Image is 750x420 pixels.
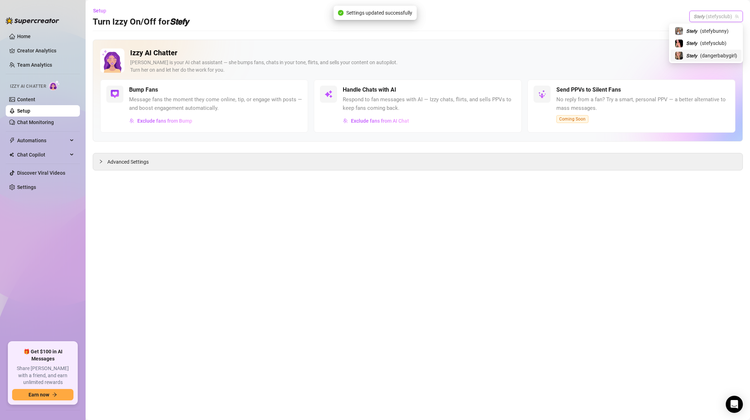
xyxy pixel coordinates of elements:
[9,152,14,157] img: Chat Copilot
[137,118,192,124] span: Exclude fans from Bump
[9,138,15,143] span: thunderbolt
[17,170,65,176] a: Discover Viral Videos
[675,27,683,35] img: 𝙎𝙩𝙚𝙛𝙮 (@stefybunny)
[99,158,107,165] div: collapsed
[12,365,73,386] span: Share [PERSON_NAME] with a friend, and earn unlimited rewards
[556,86,621,94] h5: Send PPVs to Silent Fans
[694,11,739,22] span: 𝙎𝙩𝙚𝙛𝙮 (stefysclub)
[686,39,697,47] span: 𝙎𝙩𝙚𝙛𝙮
[700,27,729,35] span: ( stefybunny )
[12,348,73,362] span: 🎁 Get $100 in AI Messages
[129,118,134,123] img: svg%3e
[17,97,35,102] a: Content
[735,14,739,19] span: team
[93,8,106,14] span: Setup
[324,90,333,98] img: svg%3e
[343,115,409,127] button: Exclude fans from AI Chat
[29,392,49,398] span: Earn now
[12,389,73,400] button: Earn nowarrow-right
[107,158,149,166] span: Advanced Settings
[343,86,396,94] h5: Handle Chats with AI
[17,149,68,160] span: Chat Copilot
[130,59,713,74] div: [PERSON_NAME] is your AI chat assistant — she bumps fans, chats in your tone, flirts, and sells y...
[686,52,697,60] span: 𝙎𝙩𝙚𝙛𝙮
[129,96,302,112] span: Message fans the moment they come online, tip, or engage with posts — and boost engagement automa...
[343,96,516,112] span: Respond to fan messages with AI — Izzy chats, flirts, and sells PPVs to keep fans coming back.
[700,52,737,60] span: ( dangerbabygirl )
[726,396,743,413] div: Open Intercom Messenger
[686,27,697,35] span: 𝙎𝙩𝙚𝙛𝙮
[346,9,412,17] span: Settings updated successfully
[17,184,36,190] a: Settings
[338,10,343,16] span: check-circle
[99,159,103,164] span: collapsed
[17,62,52,68] a: Team Analytics
[52,392,57,397] span: arrow-right
[556,115,588,123] span: Coming Soon
[129,86,158,94] h5: Bump Fans
[700,39,726,47] span: ( stefysclub )
[675,52,683,60] img: 𝙎𝙩𝙚𝙛𝙮 (@dangerbabygirl)
[17,108,30,114] a: Setup
[556,96,729,112] span: No reply from a fan? Try a smart, personal PPV — a better alternative to mass messages.
[6,17,59,24] img: logo-BBDzfeDw.svg
[100,48,124,73] img: Izzy AI Chatter
[10,83,46,90] span: Izzy AI Chatter
[93,5,112,16] button: Setup
[49,80,60,91] img: AI Chatter
[17,119,54,125] a: Chat Monitoring
[17,135,68,146] span: Automations
[351,118,409,124] span: Exclude fans from AI Chat
[17,34,31,39] a: Home
[129,115,193,127] button: Exclude fans from Bump
[17,45,74,56] a: Creator Analytics
[538,90,546,98] img: svg%3e
[130,48,713,57] h2: Izzy AI Chatter
[111,90,119,98] img: svg%3e
[93,16,189,28] h3: Turn Izzy On/Off for 𝙎𝙩𝙚𝙛𝙮
[675,40,683,47] img: 𝙎𝙩𝙚𝙛𝙮 (@stefysclub)
[343,118,348,123] img: svg%3e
